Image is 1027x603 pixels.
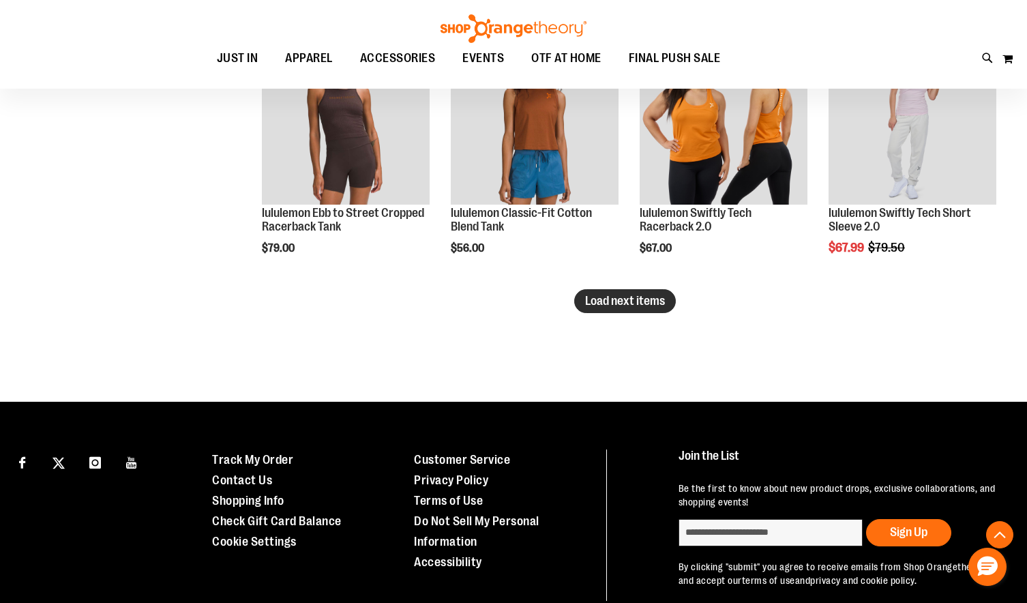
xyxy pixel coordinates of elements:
a: Cookie Settings [212,535,297,548]
span: JUST IN [217,43,258,74]
p: By clicking "submit" you agree to receive emails from Shop Orangetheory and accept our and [679,560,1000,587]
h4: Join the List [679,450,1000,475]
span: EVENTS [462,43,504,74]
span: $79.00 [262,242,297,254]
img: Twitter [53,457,65,469]
a: lululemon Swiftly Tech Short Sleeve 2.0SALE [829,38,996,207]
a: lululemon Swiftly Tech Racerback 2.0 [640,206,751,233]
span: $56.00 [451,242,486,254]
img: Shop Orangetheory [438,14,589,43]
a: FINAL PUSH SALE [615,43,734,74]
a: Check Gift Card Balance [212,514,342,528]
span: APPAREL [285,43,333,74]
a: lululemon Ebb to Street Cropped Racerback Tank [262,206,424,233]
div: product [633,31,814,290]
span: Load next items [585,294,665,308]
span: $67.00 [640,242,674,254]
a: Customer Service [414,453,510,467]
a: Track My Order [212,453,293,467]
img: lululemon Swiftly Tech Short Sleeve 2.0 [829,38,996,205]
a: lululemon Classic-Fit Cotton Blend Tank [451,206,592,233]
span: $67.99 [829,241,866,254]
a: Visit our Youtube page [120,450,144,473]
a: Shopping Info [212,494,284,508]
button: Hello, have a question? Let’s chat. [968,548,1007,586]
div: product [255,31,436,290]
span: Sign Up [890,525,927,539]
img: lululemon Swiftly Tech Racerback 2.0 [640,38,807,205]
a: Do Not Sell My Personal Information [414,514,539,548]
button: Load next items [574,289,676,313]
a: Accessibility [414,555,482,569]
a: lululemon Classic-Fit Cotton Blend Tank [451,38,619,207]
a: Visit our Instagram page [83,450,107,473]
a: Visit our Facebook page [10,450,34,473]
p: Be the first to know about new product drops, exclusive collaborations, and shopping events! [679,482,1000,509]
span: FINAL PUSH SALE [629,43,721,74]
a: lululemon Ebb to Street Cropped Racerback Tank [262,38,430,207]
a: lululemon Swiftly Tech Racerback 2.0 [640,38,807,207]
img: lululemon Ebb to Street Cropped Racerback Tank [262,38,430,205]
a: ACCESSORIES [346,43,449,74]
a: privacy and cookie policy. [810,575,917,586]
a: Contact Us [212,473,272,487]
a: Visit our X page [47,450,71,473]
div: product [444,31,625,290]
span: $79.50 [868,241,907,254]
div: product [822,31,1003,290]
span: ACCESSORIES [360,43,436,74]
a: APPAREL [271,43,346,74]
span: OTF AT HOME [531,43,601,74]
input: enter email [679,519,863,546]
a: EVENTS [449,43,518,74]
a: terms of use [742,575,795,586]
a: Terms of Use [414,494,483,508]
a: JUST IN [203,43,272,74]
button: Back To Top [986,521,1013,548]
a: OTF AT HOME [518,43,615,74]
img: lululemon Classic-Fit Cotton Blend Tank [451,38,619,205]
a: lululemon Swiftly Tech Short Sleeve 2.0 [829,206,971,233]
button: Sign Up [866,519,951,546]
a: Privacy Policy [414,473,488,487]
